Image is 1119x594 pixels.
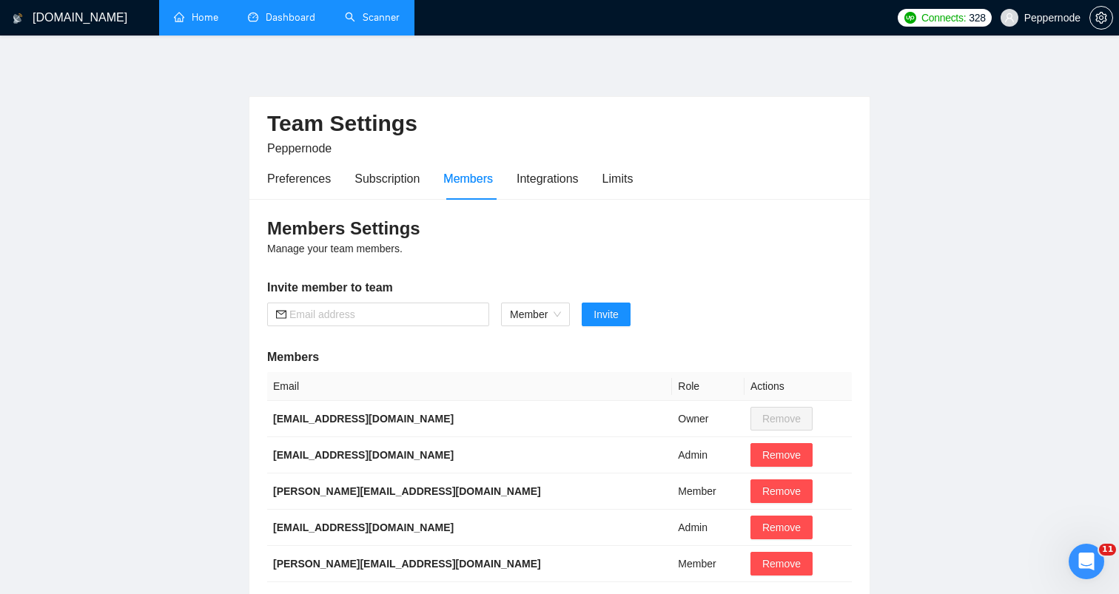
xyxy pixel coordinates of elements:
[672,401,745,437] td: Owner
[582,303,630,326] button: Invite
[273,522,454,533] b: [EMAIL_ADDRESS][DOMAIN_NAME]
[1089,12,1113,24] a: setting
[762,447,801,463] span: Remove
[267,243,403,254] span: Manage your team members.
[174,11,218,24] a: homeHome
[1004,13,1015,23] span: user
[672,510,745,546] td: Admin
[273,413,454,425] b: [EMAIL_ADDRESS][DOMAIN_NAME]
[267,109,852,139] h2: Team Settings
[267,142,332,155] span: Peppernode
[904,12,916,24] img: upwork-logo.png
[921,10,966,26] span: Connects:
[354,169,420,188] div: Subscription
[267,279,852,297] h5: Invite member to team
[510,303,561,325] span: Member
[273,558,541,570] b: [PERSON_NAME][EMAIL_ADDRESS][DOMAIN_NAME]
[745,372,852,401] th: Actions
[517,169,579,188] div: Integrations
[13,7,23,30] img: logo
[267,169,331,188] div: Preferences
[750,516,813,539] button: Remove
[762,483,801,499] span: Remove
[1099,544,1116,556] span: 11
[345,11,400,24] a: searchScanner
[672,372,745,401] th: Role
[267,217,852,240] h3: Members Settings
[267,348,852,366] h5: Members
[267,372,672,401] th: Email
[750,552,813,576] button: Remove
[273,449,454,461] b: [EMAIL_ADDRESS][DOMAIN_NAME]
[672,546,745,582] td: Member
[276,309,286,320] span: mail
[672,473,745,510] td: Member
[762,519,801,536] span: Remove
[750,443,813,467] button: Remove
[1090,12,1112,24] span: setting
[672,437,745,473] td: Admin
[969,10,985,26] span: 328
[602,169,634,188] div: Limits
[750,479,813,503] button: Remove
[1069,544,1104,579] iframe: Intercom live chat
[1089,6,1113,30] button: setting
[443,169,493,188] div: Members
[248,11,315,24] a: dashboardDashboard
[289,306,480,323] input: Email address
[762,556,801,572] span: Remove
[594,306,618,323] span: Invite
[273,485,541,497] b: [PERSON_NAME][EMAIL_ADDRESS][DOMAIN_NAME]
